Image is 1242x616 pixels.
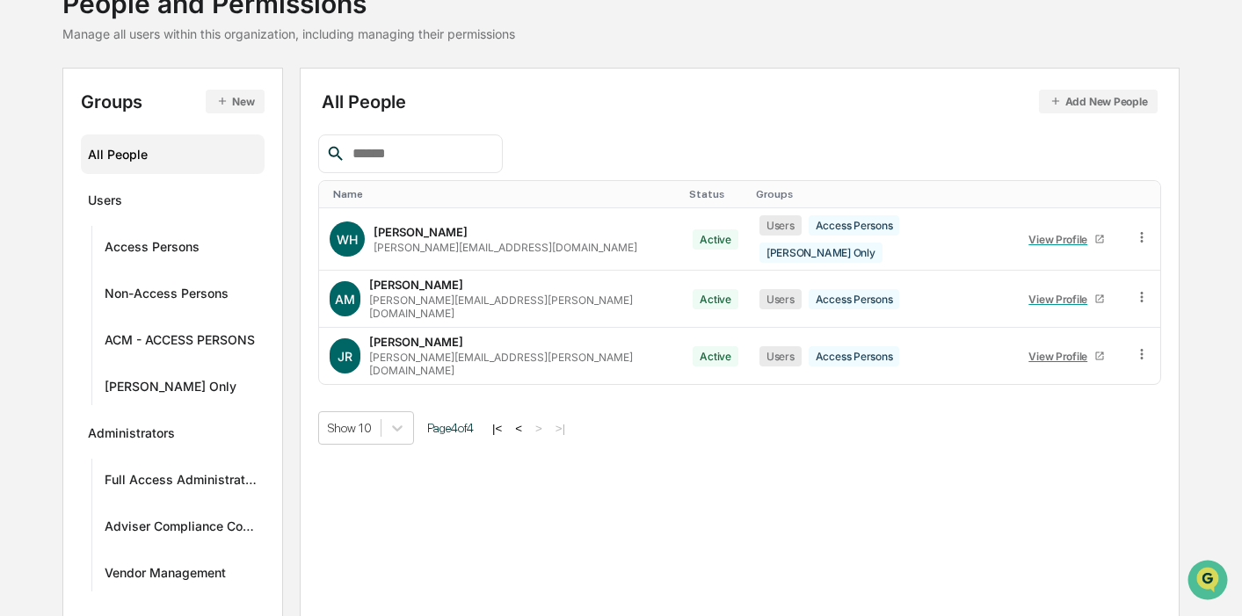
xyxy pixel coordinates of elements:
button: New [206,90,265,113]
div: Users [88,192,122,214]
div: Users [759,346,802,366]
div: Manage all users within this organization, including managing their permissions [62,26,515,41]
div: Access Persons [809,289,900,309]
div: [PERSON_NAME] Only [759,243,882,263]
div: Toggle SortBy [333,188,675,200]
img: 1746055101610-c473b297-6a78-478c-a979-82029cc54cd1 [18,134,49,166]
div: 🖐️ [18,223,32,237]
a: 🗄️Attestations [120,214,225,246]
a: Powered byPylon [124,297,213,311]
div: View Profile [1028,293,1094,306]
span: Preclearance [35,221,113,239]
span: Page 4 of 4 [427,421,474,435]
div: 🔎 [18,257,32,271]
div: Access Persons [809,215,900,236]
div: Start new chat [60,134,288,152]
a: 🖐️Preclearance [11,214,120,246]
div: Toggle SortBy [756,188,1004,200]
div: Vendor Management [105,565,226,586]
div: Groups [81,90,265,113]
div: All People [88,140,258,169]
div: [PERSON_NAME][EMAIL_ADDRESS][DOMAIN_NAME] [374,241,637,254]
div: Active [693,346,738,366]
div: Access Persons [105,239,200,260]
a: View Profile [1021,226,1113,253]
div: [PERSON_NAME] Only [105,379,236,400]
button: > [530,421,548,436]
div: Users [759,289,802,309]
button: >| [550,421,570,436]
div: Toggle SortBy [1018,188,1116,200]
div: Toggle SortBy [689,188,742,200]
div: All People [322,90,1158,113]
div: Non-Access Persons [105,286,229,307]
div: [PERSON_NAME] [369,335,463,349]
div: Full Access Administrators [105,472,258,493]
div: [PERSON_NAME] [374,225,468,239]
span: Pylon [175,298,213,311]
a: View Profile [1021,286,1113,313]
span: Attestations [145,221,218,239]
span: AM [335,292,355,307]
div: ACM - ACCESS PERSONS [105,332,255,353]
div: View Profile [1028,350,1094,363]
span: Data Lookup [35,255,111,272]
p: How can we help? [18,37,320,65]
button: |< [487,421,507,436]
div: We're available if you need us! [60,152,222,166]
span: JR [338,349,352,364]
div: Adviser Compliance Consulting [105,518,258,540]
div: Users [759,215,802,236]
div: [PERSON_NAME][EMAIL_ADDRESS][PERSON_NAME][DOMAIN_NAME] [369,351,672,377]
div: Toggle SortBy [1137,188,1154,200]
iframe: Open customer support [1186,558,1233,605]
div: View Profile [1028,233,1094,246]
div: Access Persons [809,346,900,366]
a: 🔎Data Lookup [11,248,118,279]
button: Start new chat [299,140,320,161]
a: View Profile [1021,343,1113,370]
span: WH [337,232,358,247]
button: Add New People [1039,90,1158,113]
div: [PERSON_NAME] [369,278,463,292]
div: Administrators [88,425,175,446]
div: Active [693,229,738,250]
div: 🗄️ [127,223,142,237]
div: Active [693,289,738,309]
div: [PERSON_NAME][EMAIL_ADDRESS][PERSON_NAME][DOMAIN_NAME] [369,294,672,320]
button: < [510,421,527,436]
